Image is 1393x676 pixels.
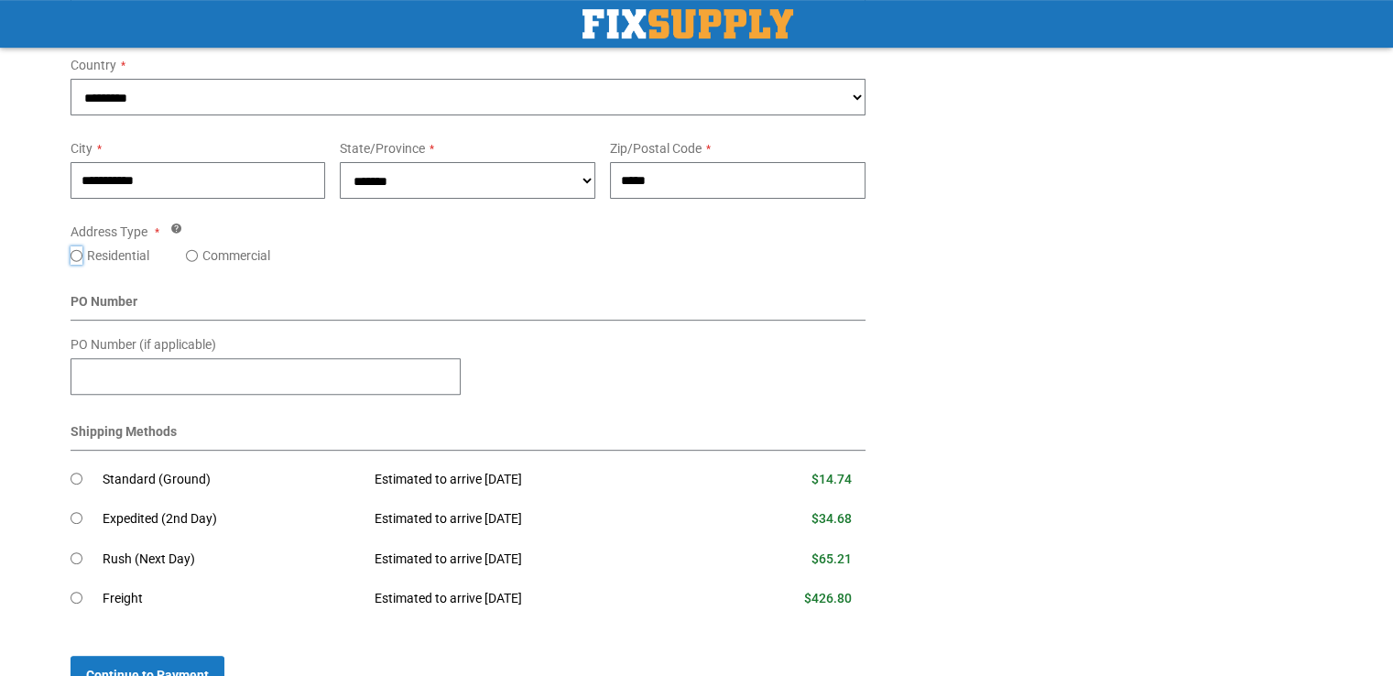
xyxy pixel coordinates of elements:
[361,460,714,500] td: Estimated to arrive [DATE]
[361,499,714,540] td: Estimated to arrive [DATE]
[71,224,147,239] span: Address Type
[811,511,852,526] span: $34.68
[103,460,362,500] td: Standard (Ground)
[361,540,714,580] td: Estimated to arrive [DATE]
[340,141,425,156] span: State/Province
[804,591,852,605] span: $426.80
[71,141,93,156] span: City
[811,551,852,566] span: $65.21
[811,472,852,486] span: $14.74
[71,292,866,321] div: PO Number
[582,9,793,38] img: Fix Industrial Supply
[103,499,362,540] td: Expedited (2nd Day)
[202,246,270,265] label: Commercial
[103,579,362,619] td: Freight
[71,422,866,451] div: Shipping Methods
[87,246,149,265] label: Residential
[361,579,714,619] td: Estimated to arrive [DATE]
[610,141,702,156] span: Zip/Postal Code
[103,540,362,580] td: Rush (Next Day)
[582,9,793,38] a: store logo
[71,337,216,352] span: PO Number (if applicable)
[71,58,116,72] span: Country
